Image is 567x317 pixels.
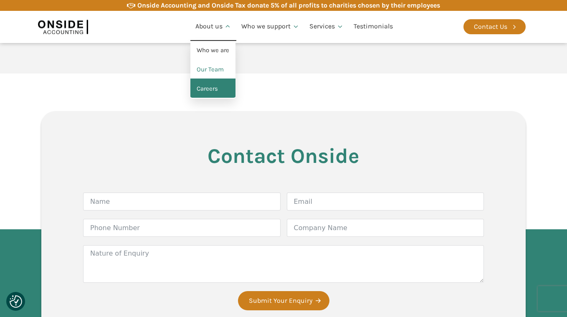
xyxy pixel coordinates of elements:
a: Our Team [190,60,235,79]
a: Who we support [236,13,304,41]
input: Email [287,193,484,210]
img: Revisit consent button [10,295,22,308]
a: Contact Us [463,19,526,34]
a: Testimonials [349,13,398,41]
input: Company Name [287,219,484,237]
a: Careers [190,79,235,99]
button: Submit Your Enquiry [238,291,329,310]
img: Onside Accounting [38,17,88,36]
input: Phone Number [83,219,281,237]
div: Contact Us [474,21,507,32]
a: About us [190,13,236,41]
button: Consent Preferences [10,295,22,308]
h3: Contact Onside [83,145,484,167]
a: Who we are [190,41,235,60]
input: Name [83,193,281,210]
textarea: Nature of Enquiry [83,245,484,283]
a: Services [304,13,349,41]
